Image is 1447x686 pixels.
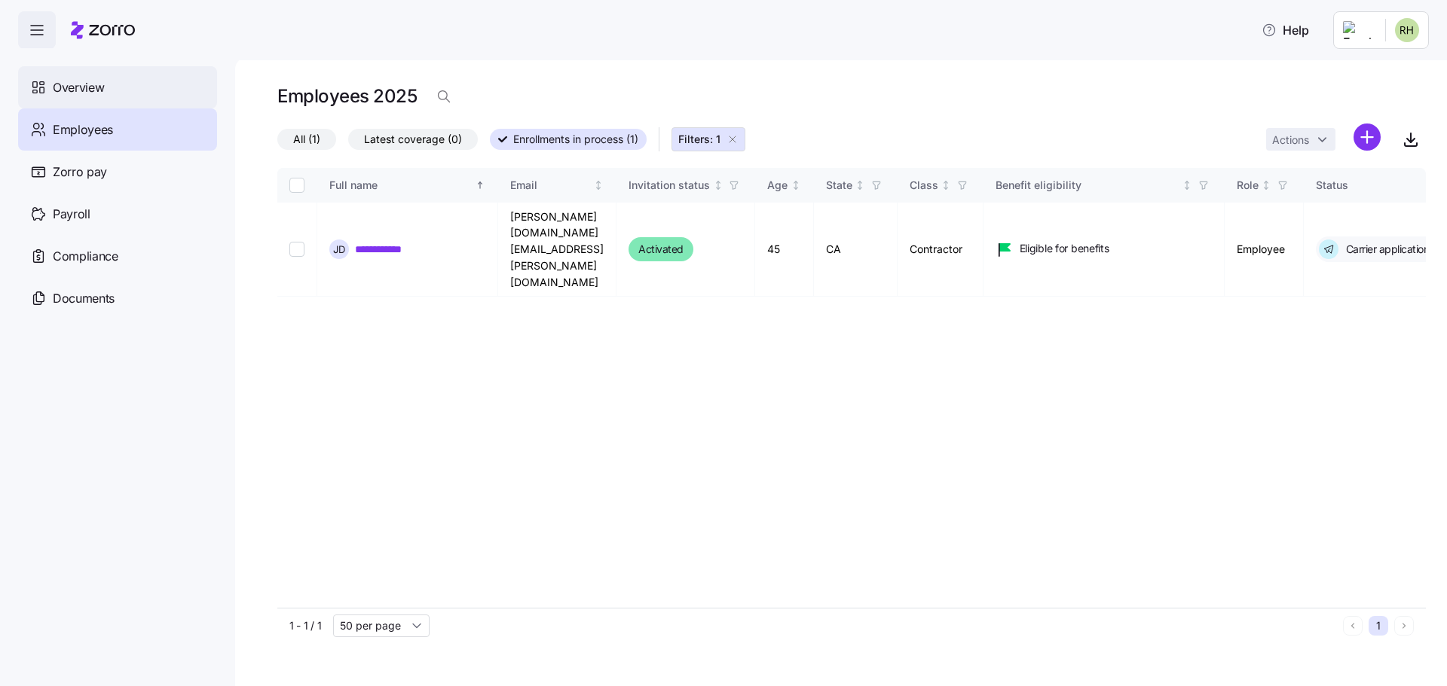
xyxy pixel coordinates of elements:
a: Compliance [18,235,217,277]
div: Status [1316,177,1429,194]
button: Actions [1266,128,1335,151]
td: Employee [1225,203,1304,297]
span: 1 - 1 / 1 [289,618,321,633]
span: Enrollments in process (1) [513,130,638,149]
span: Actions [1272,135,1309,145]
span: Filters: 1 [678,132,720,147]
div: Not sorted [1261,180,1271,191]
span: All (1) [293,130,320,149]
input: Select all records [289,178,304,193]
span: Documents [53,289,115,308]
div: Role [1237,177,1259,194]
button: Help [1250,15,1321,45]
div: Not sorted [1182,180,1192,191]
th: EmailNot sorted [498,168,616,203]
a: Documents [18,277,217,319]
a: Overview [18,66,217,108]
div: Not sorted [713,180,723,191]
span: J D [333,245,345,255]
a: Payroll [18,193,217,235]
td: Contractor [898,203,984,297]
th: Full nameSorted ascending [317,168,498,203]
td: 45 [755,203,814,297]
th: StateNot sorted [814,168,898,203]
button: Next page [1394,616,1414,636]
span: Zorro pay [53,163,107,181]
div: Not sorted [593,180,604,191]
img: 9866fcb425cea38f43e255766a713f7f [1395,18,1419,42]
a: Employees [18,108,217,151]
div: Sorted ascending [475,180,485,191]
th: AgeNot sorted [755,168,814,203]
span: Help [1262,21,1309,39]
svg: add icon [1354,123,1381,151]
th: ClassNot sorted [898,168,984,203]
th: Benefit eligibilityNot sorted [984,168,1225,203]
div: Benefit eligibility [996,177,1179,194]
span: Latest coverage (0) [364,130,462,149]
span: Eligible for benefits [1020,241,1109,256]
th: RoleNot sorted [1225,168,1304,203]
td: [PERSON_NAME][DOMAIN_NAME][EMAIL_ADDRESS][PERSON_NAME][DOMAIN_NAME] [498,203,616,297]
h1: Employees 2025 [277,84,417,108]
img: Employer logo [1343,21,1373,39]
div: State [826,177,852,194]
input: Select record 1 [289,242,304,257]
div: Age [767,177,788,194]
td: CA [814,203,898,297]
span: Compliance [53,247,118,266]
button: 1 [1369,616,1388,636]
span: Payroll [53,205,90,224]
div: Not sorted [855,180,865,191]
span: Employees [53,120,113,139]
a: Zorro pay [18,151,217,193]
button: Filters: 1 [671,127,745,151]
div: Invitation status [629,177,710,194]
div: Full name [329,177,473,194]
div: Email [510,177,591,194]
button: Previous page [1343,616,1363,636]
div: Class [910,177,938,194]
th: Invitation statusNot sorted [616,168,755,203]
span: Overview [53,78,104,97]
div: Not sorted [791,180,801,191]
div: Not sorted [941,180,951,191]
span: Activated [638,240,684,258]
